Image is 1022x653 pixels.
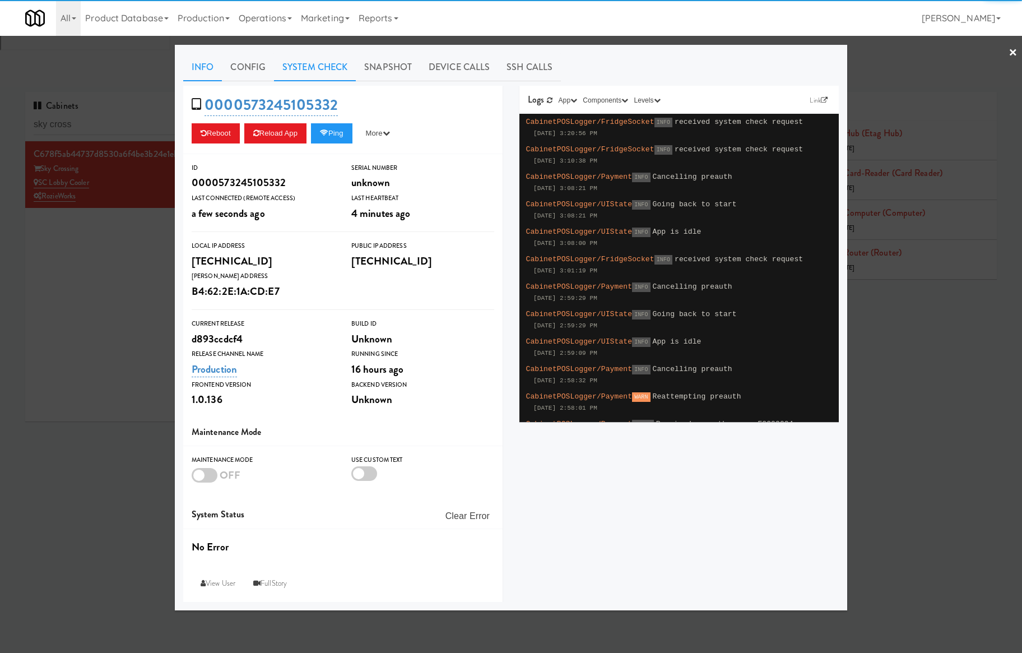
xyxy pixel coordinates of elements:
[533,158,597,164] span: [DATE] 3:10:38 PM
[192,271,335,282] div: [PERSON_NAME] Address
[192,206,265,221] span: a few seconds ago
[526,118,654,126] span: CabinetPOSLogger/FridgeSocket
[192,349,335,360] div: Release Channel Name
[222,53,274,81] a: Config
[192,573,244,594] a: View User
[351,455,494,466] div: Use Custom Text
[533,267,597,274] span: [DATE] 3:01:19 PM
[192,163,335,174] div: ID
[192,330,335,349] div: d893ccdcf4
[533,240,597,247] span: [DATE] 3:08:00 PM
[244,123,306,143] button: Reload App
[533,130,597,137] span: [DATE] 3:20:56 PM
[1009,36,1018,71] a: ×
[498,53,561,81] a: SSH Calls
[526,145,654,154] span: CabinetPOSLogger/FridgeSocket
[632,228,650,237] span: INFO
[632,392,650,402] span: WARN
[632,310,650,319] span: INFO
[192,123,240,143] button: Reboot
[632,420,654,429] span: error
[192,252,335,271] div: [TECHNICAL_ID]
[192,390,335,409] div: 1.0.136
[675,145,803,154] span: received system check request
[441,506,494,526] button: Clear Error
[632,282,650,292] span: INFO
[192,508,244,521] span: System Status
[653,337,702,346] span: App is idle
[654,255,672,265] span: INFO
[675,255,803,263] span: received system check request
[654,145,672,155] span: INFO
[526,310,633,318] span: CabinetPOSLogger/UIState
[653,392,741,401] span: Reattempting preauth
[533,350,597,356] span: [DATE] 2:59:09 PM
[192,173,335,192] div: 0000573245105332
[533,185,597,192] span: [DATE] 3:08:21 PM
[526,365,633,373] span: CabinetPOSLogger/Payment
[351,240,494,252] div: Public IP Address
[192,538,494,557] div: No Error
[533,377,597,384] span: [DATE] 2:58:32 PM
[533,405,597,411] span: [DATE] 2:58:01 PM
[356,53,420,81] a: Snapshot
[631,95,663,106] button: Levels
[351,349,494,360] div: Running Since
[533,212,597,219] span: [DATE] 3:08:21 PM
[653,228,702,236] span: App is idle
[183,53,222,81] a: Info
[192,282,335,301] div: B4:62:2E:1A:CD:E7
[675,118,803,126] span: received system check request
[528,93,544,106] span: Logs
[192,425,262,438] span: Maintenance Mode
[351,206,410,221] span: 4 minutes ago
[526,173,633,181] span: CabinetPOSLogger/Payment
[526,255,654,263] span: CabinetPOSLogger/FridgeSocket
[653,365,732,373] span: Cancelling preauth
[653,200,737,209] span: Going back to start
[653,282,732,291] span: Cancelling preauth
[526,337,633,346] span: CabinetPOSLogger/UIState
[244,573,296,594] a: FullStory
[192,193,335,204] div: Last Connected (Remote Access)
[632,337,650,347] span: INFO
[351,252,494,271] div: [TECHNICAL_ID]
[653,173,732,181] span: Cancelling preauth
[192,362,237,377] a: Production
[192,240,335,252] div: Local IP Address
[420,53,498,81] a: Device Calls
[526,392,633,401] span: CabinetPOSLogger/Payment
[580,95,631,106] button: Components
[632,200,650,210] span: INFO
[807,95,830,106] a: Link
[192,455,335,466] div: Maintenance Mode
[25,8,45,28] img: Micromart
[533,295,597,302] span: [DATE] 2:59:29 PM
[351,173,494,192] div: unknown
[220,467,240,483] span: OFF
[632,365,650,374] span: INFO
[533,322,597,329] span: [DATE] 2:59:29 PM
[192,379,335,391] div: Frontend Version
[526,228,633,236] span: CabinetPOSLogger/UIState
[526,200,633,209] span: CabinetPOSLogger/UIState
[526,420,633,428] span: CabinetPOSLogger/Payment
[654,118,672,127] span: INFO
[351,379,494,391] div: Backend Version
[357,123,399,143] button: More
[632,173,650,182] span: INFO
[351,390,494,409] div: Unknown
[351,318,494,330] div: Build Id
[656,420,793,428] span: Received preauth error E0000004
[205,94,338,116] a: 0000573245105332
[653,310,737,318] span: Going back to start
[274,53,356,81] a: System Check
[192,318,335,330] div: Current Release
[351,330,494,349] div: Unknown
[351,362,403,377] span: 16 hours ago
[526,282,633,291] span: CabinetPOSLogger/Payment
[311,123,352,143] button: Ping
[351,163,494,174] div: Serial Number
[556,95,580,106] button: App
[351,193,494,204] div: Last Heartbeat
